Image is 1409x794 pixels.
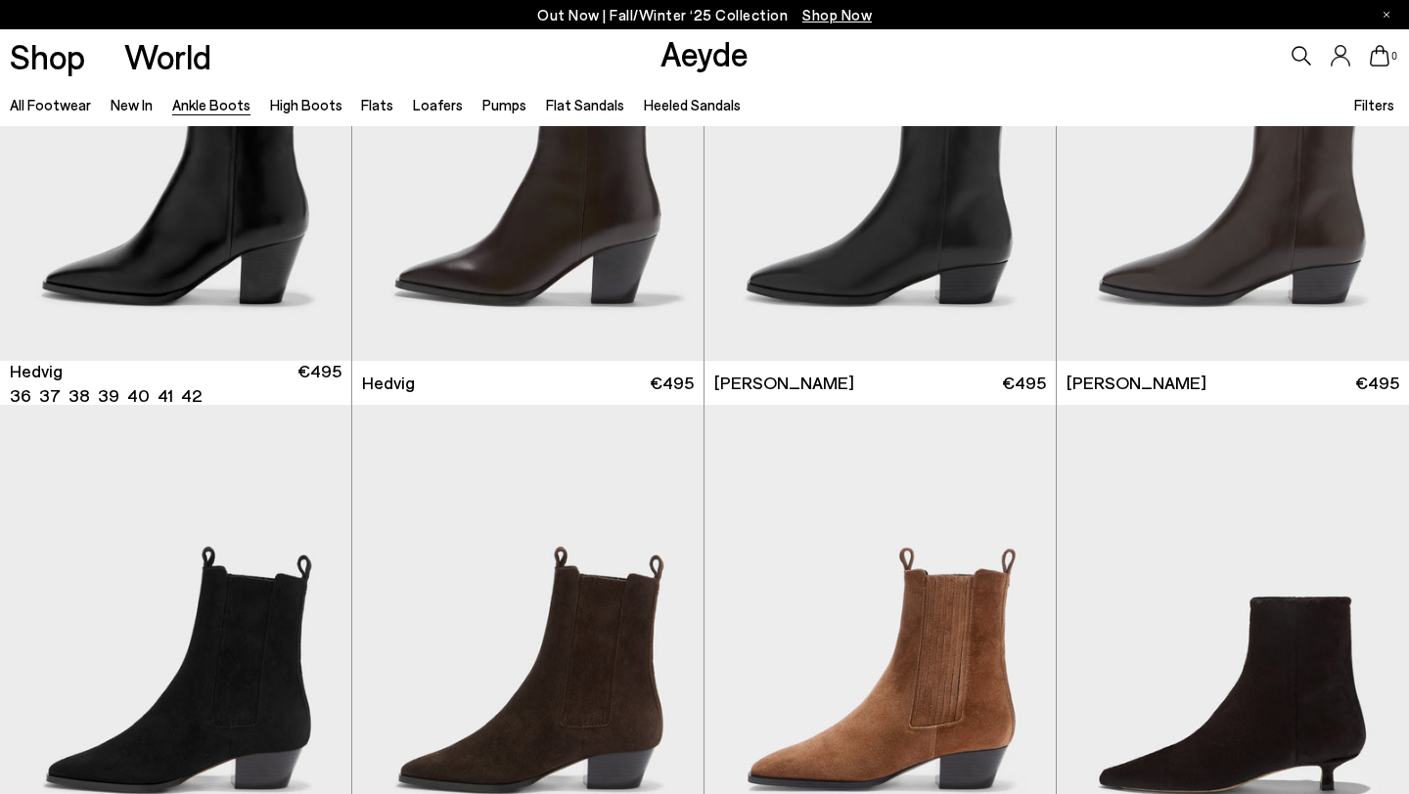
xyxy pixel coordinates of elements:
a: Heeled Sandals [644,96,741,113]
a: Flats [361,96,393,113]
span: €495 [1355,371,1399,395]
span: Filters [1354,96,1394,113]
a: [PERSON_NAME] €495 [704,361,1056,405]
a: Aeyde [660,32,749,73]
a: Ankle Boots [172,96,250,113]
li: 38 [68,383,90,408]
span: Hedvig [10,359,63,383]
li: 40 [127,383,150,408]
li: 39 [98,383,119,408]
a: World [124,39,211,73]
a: High Boots [270,96,342,113]
a: Flat Sandals [546,96,624,113]
a: Loafers [413,96,463,113]
span: €495 [650,371,694,395]
li: 42 [181,383,202,408]
a: All Footwear [10,96,91,113]
span: Navigate to /collections/new-in [802,6,872,23]
span: [PERSON_NAME] [1067,371,1206,395]
p: Out Now | Fall/Winter ‘25 Collection [537,3,872,27]
span: €495 [1002,371,1046,395]
a: Hedvig €495 [352,361,704,405]
span: [PERSON_NAME] [714,371,854,395]
span: €495 [297,359,341,408]
a: [PERSON_NAME] €495 [1057,361,1409,405]
li: 37 [39,383,61,408]
span: 0 [1389,51,1399,62]
li: 41 [158,383,173,408]
a: 0 [1370,45,1389,66]
a: New In [111,96,153,113]
a: Shop [10,39,85,73]
ul: variant [10,383,196,408]
a: Pumps [482,96,526,113]
span: Hedvig [362,371,415,395]
li: 36 [10,383,31,408]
